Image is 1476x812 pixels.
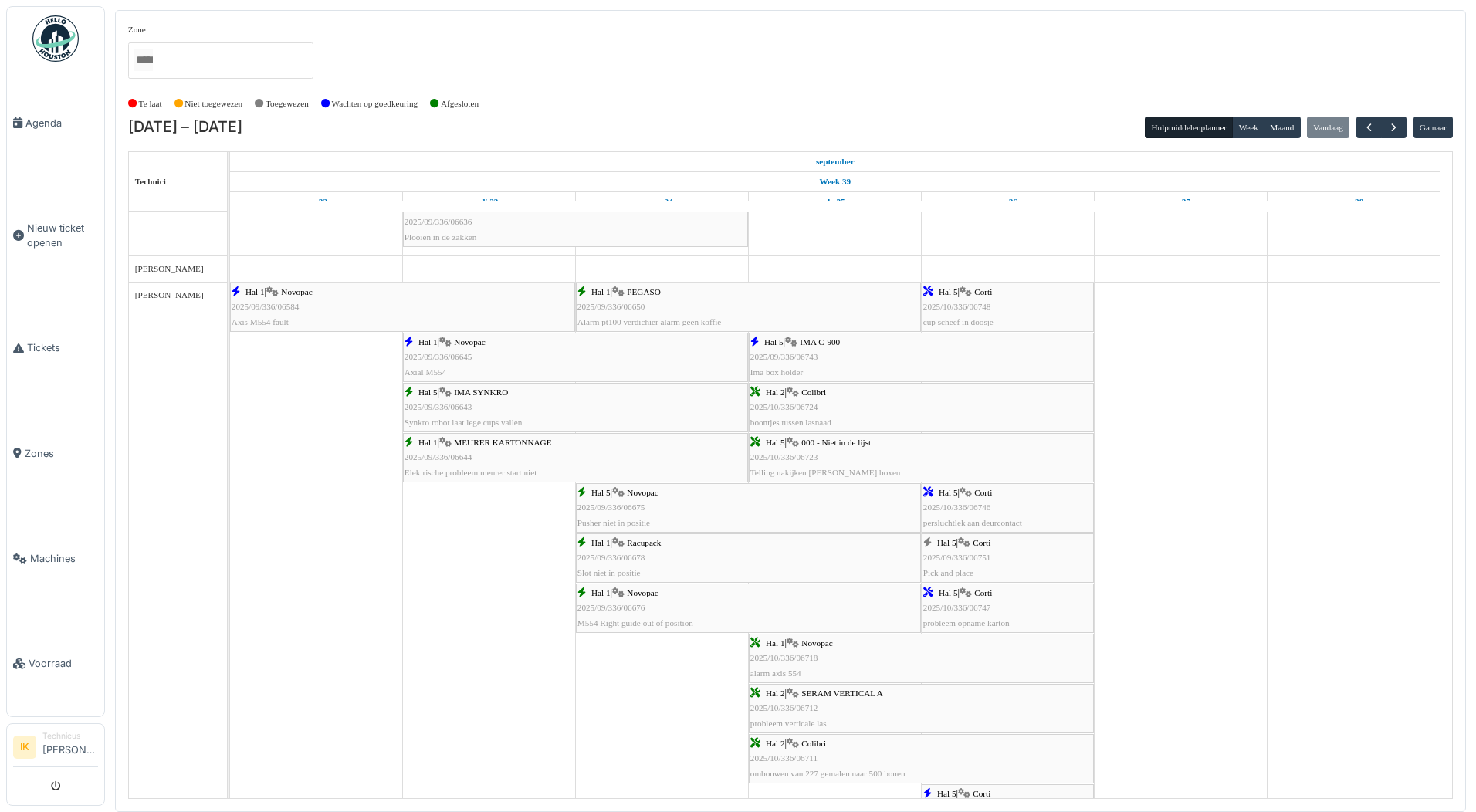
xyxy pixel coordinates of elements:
div: | [577,285,919,330]
label: Zone [128,23,146,36]
span: 2025/10/336/06718 [750,653,818,662]
span: M554 Right guide out of position [577,618,693,628]
div: | [405,435,746,480]
span: 2025/09/336/06675 [577,502,645,512]
span: alarm axis 554 [750,668,801,678]
span: Hal 5 [591,488,611,497]
span: 2025/09/336/06676 [577,603,645,612]
button: Maand [1264,117,1301,138]
span: Colibri [801,739,826,748]
span: Hal 5 [939,588,958,597]
span: [PERSON_NAME] [135,290,204,299]
span: probleem verticale las [750,719,827,728]
div: | [577,586,919,631]
label: Te laat [139,97,162,110]
span: SERAM VERTICAL A [801,689,883,698]
span: ombouwen van 227 gemalen naar 500 bonen [750,769,906,778]
a: 26 september 2025 [995,192,1021,211]
span: Voorraad [29,656,98,671]
div: | [750,736,1092,781]
span: Corti [974,588,992,597]
a: IK Technicus[PERSON_NAME] [13,730,98,767]
span: Novopac [281,287,312,296]
label: Afgesloten [441,97,479,110]
a: Machines [7,506,104,611]
span: cup scheef in doosje [923,317,994,326]
span: Corti [973,789,990,798]
div: | [923,586,1092,631]
span: 2025/09/336/06644 [405,452,472,462]
h2: [DATE] – [DATE] [128,118,242,137]
span: Axis M554 fault [232,317,289,326]
span: MEURER KARTONNAGE [454,438,551,447]
a: 25 september 2025 [821,192,849,211]
span: Hal 5 [939,287,958,296]
span: Agenda [25,116,98,130]
div: | [405,385,746,430]
span: Hal 1 [418,337,438,347]
span: Hal 1 [245,287,265,296]
label: Wachten op goedkeuring [332,97,418,110]
span: Hal 2 [766,387,785,397]
a: 22 september 2025 [812,152,858,171]
span: Corti [974,488,992,497]
button: Ga naar [1413,117,1454,138]
div: | [750,335,1092,380]
span: 2025/09/336/06678 [577,553,645,562]
span: PEGASO [627,287,661,296]
span: 2025/10/336/06748 [923,302,991,311]
span: Hal 2 [766,689,785,698]
span: 2025/09/336/06584 [232,302,300,311]
span: 2025/10/336/06711 [750,753,818,763]
span: Nieuw ticket openen [27,221,98,250]
a: 24 september 2025 [648,192,677,211]
div: | [577,486,919,530]
button: Volgende [1381,117,1407,139]
span: Hal 5 [764,337,784,347]
span: Hal 5 [937,789,956,798]
div: | [923,536,1092,580]
span: 2025/09/336/06645 [405,352,472,361]
span: Zones [25,446,98,461]
span: 2025/10/336/06723 [750,452,818,462]
span: Novopac [627,488,658,497]
span: Plooien in de zakken [405,232,477,242]
div: | [577,536,919,580]
span: Alarm pt100 verdichier alarm geen koffie [577,317,722,326]
span: Slot niet in positie [577,568,641,577]
span: IMA C-900 [800,337,840,347]
span: Tickets [27,340,98,355]
a: 22 september 2025 [301,192,331,211]
span: 2025/09/336/06643 [405,402,472,411]
span: 2025/09/336/06751 [923,553,991,562]
span: Technici [135,177,166,186]
span: 2025/09/336/06636 [405,217,472,226]
span: Hal 1 [591,538,611,547]
a: Zones [7,401,104,506]
img: Badge_color-CXgf-gQk.svg [32,15,79,62]
label: Toegewezen [266,97,309,110]
span: Machines [30,551,98,566]
span: Synkro robot laat lege cups vallen [405,418,523,427]
div: | [750,636,1092,681]
span: Hal 1 [766,638,785,648]
a: Tickets [7,296,104,401]
span: Hal 2 [766,739,785,748]
div: | [405,335,746,380]
span: Novopac [454,337,485,347]
div: Technicus [42,730,98,742]
span: 2025/09/336/06650 [577,302,645,311]
li: [PERSON_NAME] [42,730,98,763]
span: 2025/10/336/06746 [923,502,991,512]
span: Telling nakijken [PERSON_NAME] boxen [750,468,901,477]
li: IK [13,736,36,759]
span: Hal 1 [591,287,611,296]
span: Hal 5 [939,488,958,497]
span: Pick and place [923,568,973,577]
div: | [232,285,574,330]
span: Colibri [801,387,826,397]
span: Hal 5 [418,387,438,397]
button: Week [1232,117,1264,138]
span: Axial M554 [405,367,446,377]
span: Elektrische probleem meurer start niet [405,468,537,477]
